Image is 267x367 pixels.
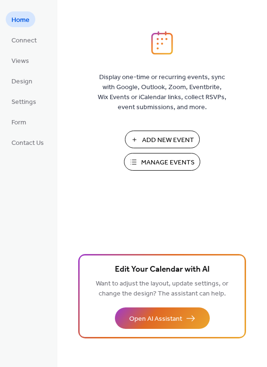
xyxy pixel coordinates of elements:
img: logo_icon.svg [151,31,173,55]
a: Design [6,73,38,89]
span: Edit Your Calendar with AI [115,263,210,276]
a: Connect [6,32,42,48]
span: Home [11,15,30,25]
span: Open AI Assistant [129,314,182,324]
span: Settings [11,97,36,107]
button: Add New Event [125,131,200,148]
span: Manage Events [141,158,195,168]
span: Views [11,56,29,66]
span: Form [11,118,26,128]
span: Design [11,77,32,87]
span: Want to adjust the layout, update settings, or change the design? The assistant can help. [96,277,228,300]
a: Form [6,114,32,130]
button: Open AI Assistant [115,307,210,329]
a: Home [6,11,35,27]
span: Add New Event [142,135,194,145]
span: Connect [11,36,37,46]
button: Manage Events [124,153,200,171]
span: Display one-time or recurring events, sync with Google, Outlook, Zoom, Eventbrite, Wix Events or ... [98,72,226,112]
a: Settings [6,93,42,109]
span: Contact Us [11,138,44,148]
a: Contact Us [6,134,50,150]
a: Views [6,52,35,68]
